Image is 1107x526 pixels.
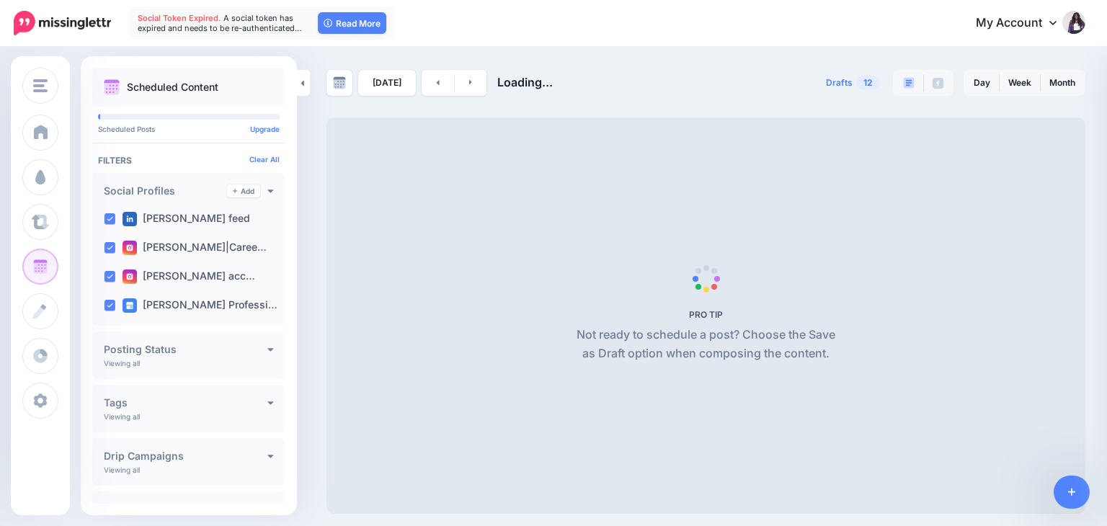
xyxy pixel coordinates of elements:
h5: PRO TIP [571,309,841,320]
span: Drafts [826,79,853,87]
h4: Drip Campaigns [104,451,267,461]
span: 12 [856,76,880,89]
a: Month [1041,71,1084,94]
a: Clear All [249,155,280,164]
span: Social Token Expired. [138,13,221,23]
label: [PERSON_NAME] feed [123,212,250,226]
a: Upgrade [250,125,280,133]
img: menu.png [33,79,48,92]
img: facebook-grey-square.png [933,78,943,89]
img: calendar.png [104,79,120,95]
h4: Social Profiles [104,186,227,196]
p: Not ready to schedule a post? Choose the Save as Draft option when composing the content. [571,326,841,363]
a: Read More [318,12,386,34]
img: calendar-grey-darker.png [333,76,346,89]
h4: Filters [98,155,280,166]
a: Day [965,71,999,94]
img: paragraph-boxed.png [903,77,915,89]
h4: Tags [104,398,267,408]
a: Drafts12 [817,70,889,96]
a: Add [227,184,260,197]
img: google_business-square.png [123,298,137,313]
a: Week [1000,71,1040,94]
p: Viewing all [104,465,140,474]
img: Missinglettr [14,11,111,35]
p: Scheduled Content [127,82,218,92]
label: [PERSON_NAME] acc… [123,269,255,284]
img: instagram-square.png [123,241,137,255]
img: instagram-square.png [123,269,137,284]
span: A social token has expired and needs to be re-authenticated… [138,13,302,33]
a: My Account [961,6,1085,41]
img: linkedin-square.png [123,212,137,226]
a: [DATE] [358,70,416,96]
span: Loading... [497,75,553,89]
p: Viewing all [104,359,140,367]
label: [PERSON_NAME] Professi… [123,298,277,313]
h4: Posting Status [104,344,267,355]
p: Scheduled Posts [98,125,280,133]
label: [PERSON_NAME]|Caree… [123,241,267,255]
p: Viewing all [104,412,140,421]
